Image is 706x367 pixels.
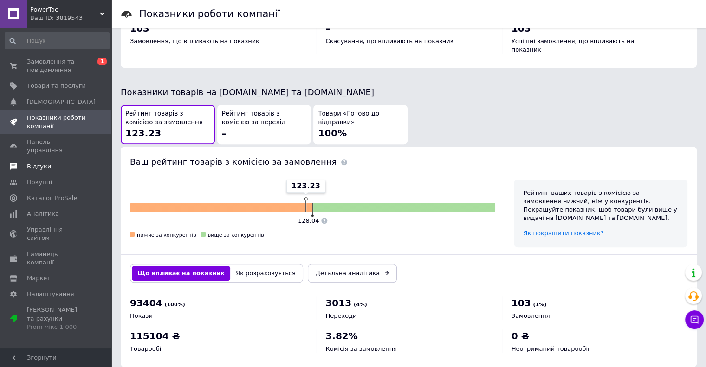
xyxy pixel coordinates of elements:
span: 103 [130,23,149,34]
span: Замовлення [512,312,550,319]
span: – [222,128,227,139]
span: 3013 [325,297,351,309]
span: (4%) [354,302,367,308]
span: вище за конкурентів [208,232,264,238]
span: 3.82% [325,330,357,341]
span: Панель управління [27,138,86,155]
span: Ваш рейтинг товарів з комісією за замовлення [130,157,337,167]
span: Каталог ProSale [27,194,77,202]
span: Скасування, що впливають на показник [325,38,453,45]
input: Пошук [5,32,110,49]
span: Покази [130,312,153,319]
span: 100% [318,128,347,139]
span: Рейтинг товарів з комісією за перехід [222,109,307,127]
span: – [325,23,330,34]
span: Показники роботи компанії [27,114,86,130]
span: Покупці [27,178,52,187]
span: PowerTac [30,6,100,14]
span: Показники товарів на [DOMAIN_NAME] та [DOMAIN_NAME] [121,87,374,97]
span: 103 [512,297,531,309]
span: Переходи [325,312,356,319]
button: Як розраховується [230,266,301,281]
a: Як покращити показник? [523,230,603,237]
span: 123.23 [291,181,320,191]
button: Товари «Готово до відправки»100% [313,105,408,144]
span: Відгуки [27,162,51,171]
span: Аналітика [27,210,59,218]
span: Гаманець компанії [27,250,86,267]
span: Комісія за замовлення [325,345,397,352]
span: 128.04 [298,217,319,224]
span: 123.23 [125,128,161,139]
span: [PERSON_NAME] та рахунки [27,306,86,331]
span: Налаштування [27,290,74,298]
span: Неотриманий товарообіг [512,345,591,352]
span: (1%) [533,302,546,308]
h1: Показники роботи компанії [139,8,280,19]
div: Рейтинг ваших товарів з комісією за замовлення нижчий, ніж у конкурентів. Покращуйте показник, що... [523,189,678,223]
div: Ваш ID: 3819543 [30,14,111,22]
span: нижче за конкурентів [137,232,196,238]
span: 115104 ₴ [130,330,180,341]
button: Що впливає на показник [132,266,230,281]
span: Товарообіг [130,345,164,352]
span: 103 [512,23,531,34]
span: 1 [97,58,107,65]
span: Замовлення та повідомлення [27,58,86,74]
button: Рейтинг товарів з комісією за замовлення123.23 [121,105,215,144]
span: (100%) [165,302,185,308]
button: Чат з покупцем [685,310,704,329]
span: Управління сайтом [27,225,86,242]
button: Рейтинг товарів з комісією за перехід– [217,105,311,144]
span: [DEMOGRAPHIC_DATA] [27,98,96,106]
span: Товари та послуги [27,82,86,90]
span: Маркет [27,274,51,283]
span: Рейтинг товарів з комісією за замовлення [125,109,210,127]
span: Замовлення, що впливають на показник [130,38,259,45]
span: Успішні замовлення, що впливають на показник [512,38,635,53]
a: Детальна аналітика [308,264,397,283]
span: 93404 [130,297,162,309]
div: Prom мікс 1 000 [27,323,86,331]
span: 0 ₴ [512,330,529,341]
span: Товари «Готово до відправки» [318,109,403,127]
